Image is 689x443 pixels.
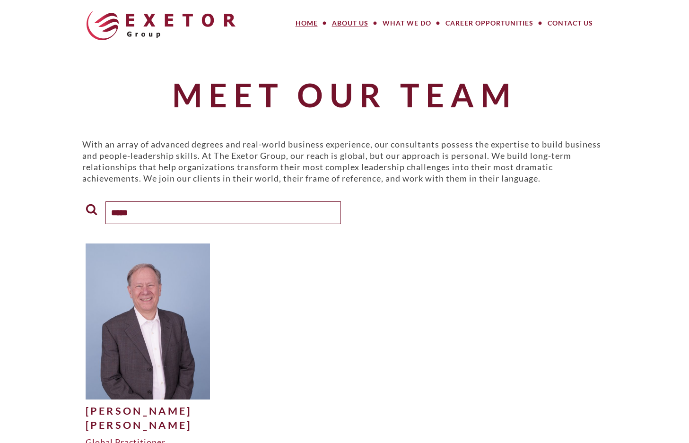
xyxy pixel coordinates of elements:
[438,14,541,33] a: Career Opportunities
[86,418,210,432] div: [PERSON_NAME]
[375,14,438,33] a: What We Do
[325,14,375,33] a: About Us
[86,243,210,399] img: Donald-Novak-Website2-500x625.jpg
[82,77,607,113] h1: Meet Our Team
[87,11,235,40] img: The Exetor Group
[82,139,607,184] p: With an array of advanced degrees and real-world business experience, our consultants possess the...
[86,404,210,418] div: [PERSON_NAME]
[541,14,600,33] a: Contact Us
[288,14,325,33] a: Home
